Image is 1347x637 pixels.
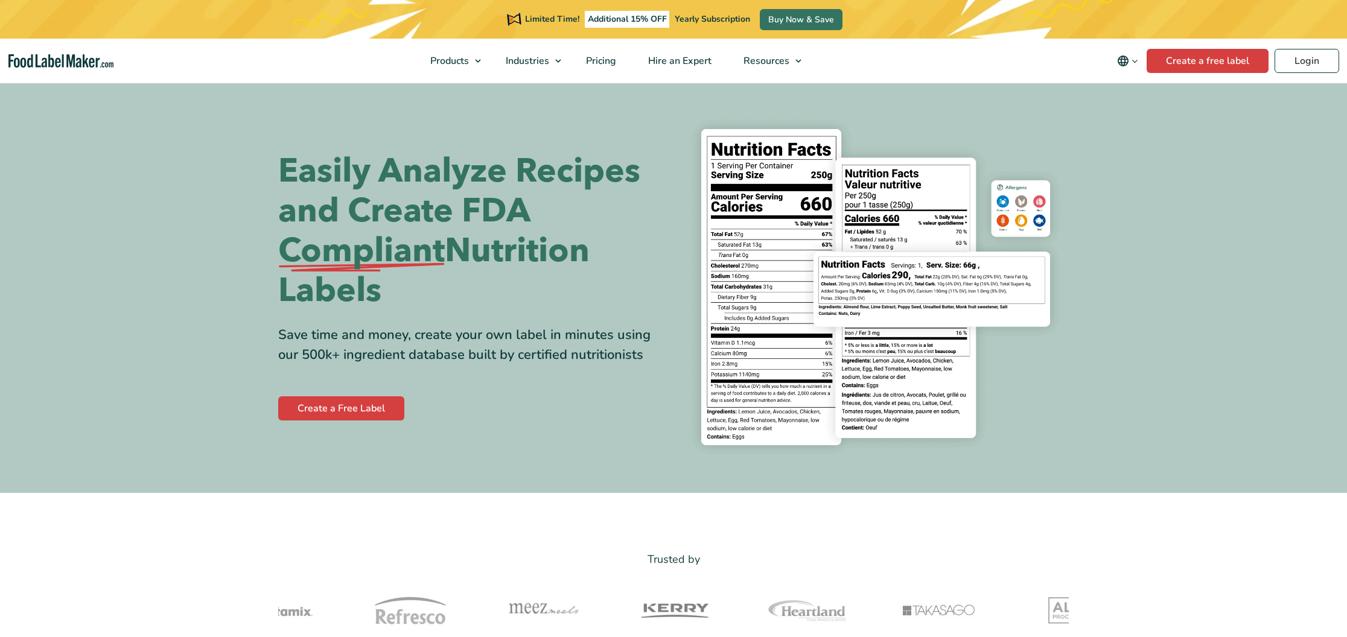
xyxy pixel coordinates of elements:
[645,54,713,68] span: Hire an Expert
[585,11,670,28] span: Additional 15% OFF
[740,54,791,68] span: Resources
[278,325,664,365] div: Save time and money, create your own label in minutes using our 500k+ ingredient database built b...
[278,396,404,420] a: Create a Free Label
[728,39,807,83] a: Resources
[570,39,629,83] a: Pricing
[415,39,487,83] a: Products
[278,551,1069,568] p: Trusted by
[278,231,445,271] span: Compliant
[427,54,470,68] span: Products
[8,54,113,68] a: Food Label Maker homepage
[760,9,842,30] a: Buy Now & Save
[1147,49,1269,73] a: Create a free label
[525,13,579,25] span: Limited Time!
[490,39,567,83] a: Industries
[1275,49,1339,73] a: Login
[675,13,750,25] span: Yearly Subscription
[502,54,550,68] span: Industries
[1109,49,1147,73] button: Change language
[582,54,617,68] span: Pricing
[278,151,664,311] h1: Easily Analyze Recipes and Create FDA Nutrition Labels
[632,39,725,83] a: Hire an Expert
